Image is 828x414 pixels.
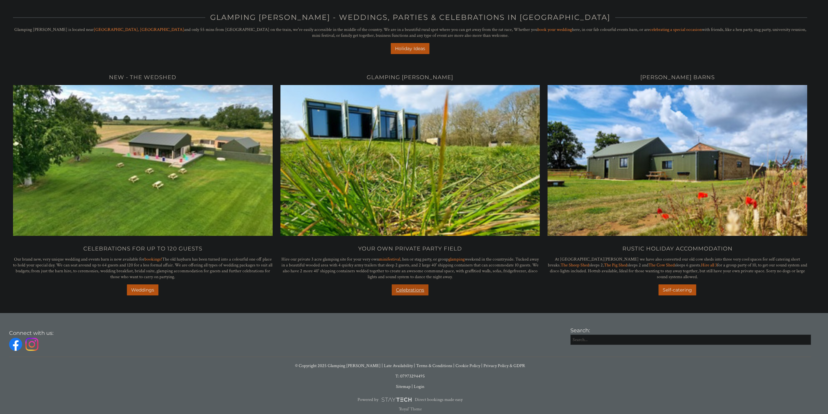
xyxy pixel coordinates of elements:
a: © Copyright 2025 Glamping [PERSON_NAME] [295,363,381,369]
h3: Connect with us: [9,330,554,336]
a: Sitemap [396,384,411,390]
a: Powered byDirect bookings made easy [9,394,811,405]
a: [GEOGRAPHIC_DATA], [GEOGRAPHIC_DATA] [94,27,184,33]
a: The Cow Shed [648,262,675,268]
img: Glamping_T.full.jpg [280,85,540,236]
a: Hire all 3 [701,262,717,268]
a: celebrating a special occasion [650,27,702,33]
h3: Search: [570,327,811,334]
a: book your wedding [537,27,572,33]
span: | [412,384,413,390]
a: Celebrations [392,284,428,295]
span: | [453,363,455,369]
h2: [PERSON_NAME] Barns [548,74,807,80]
h2: Rustic holiday accommodation [548,245,807,252]
span: | [481,363,482,369]
img: Wedshed_from_above.full.jpg [13,85,273,236]
a: glamping [448,256,465,262]
a: Login [414,384,424,390]
p: Hire our private 3 acre glamping site for your very own , hen or stag party, or group weekend in ... [280,256,540,280]
h2: NEW - The Wedshed [13,74,273,80]
a: Privacy Policy & GDPR [483,363,525,369]
a: Cookie Policy [455,363,480,369]
a: bookings! [144,256,162,262]
h2: Celebrations for up to 120 guests [13,245,273,252]
a: T: 07973294495 [395,373,425,379]
a: Weddings [127,284,158,295]
p: Our brand new, very unique wedding and events barn is now available for The old haybarn has been ... [13,256,273,280]
p: At [GEOGRAPHIC_DATA][PERSON_NAME] we have also converted our old cow sheds into three very cool s... [548,256,807,280]
span: | [414,363,415,369]
span: Glamping [PERSON_NAME] - Weddings, Parties & Celebrations in [GEOGRAPHIC_DATA] [205,13,615,22]
span: | [382,363,383,369]
a: minifestival [379,256,400,262]
a: Terms & Conditions [416,363,452,369]
a: Holiday Ideas [391,43,429,54]
p: Glamping [PERSON_NAME] is located near and only 55 mins from [GEOGRAPHIC_DATA] on the train, we'r... [13,27,807,38]
h2: Glamping [PERSON_NAME] [280,74,540,80]
a: The Pig Shed [604,262,627,268]
img: 20210802_115430.original.full.jpg [548,85,807,236]
img: scrumpy.png [381,396,412,404]
h2: Your own private party field [280,245,540,252]
img: Facebook [9,338,22,351]
a: Self-catering [658,284,696,295]
a: Late Availability [384,363,413,369]
img: Instagram [25,338,38,351]
input: Search... [570,335,811,345]
a: The Sheep Shed [561,262,589,268]
p: 'Royal' Theme [9,407,811,412]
